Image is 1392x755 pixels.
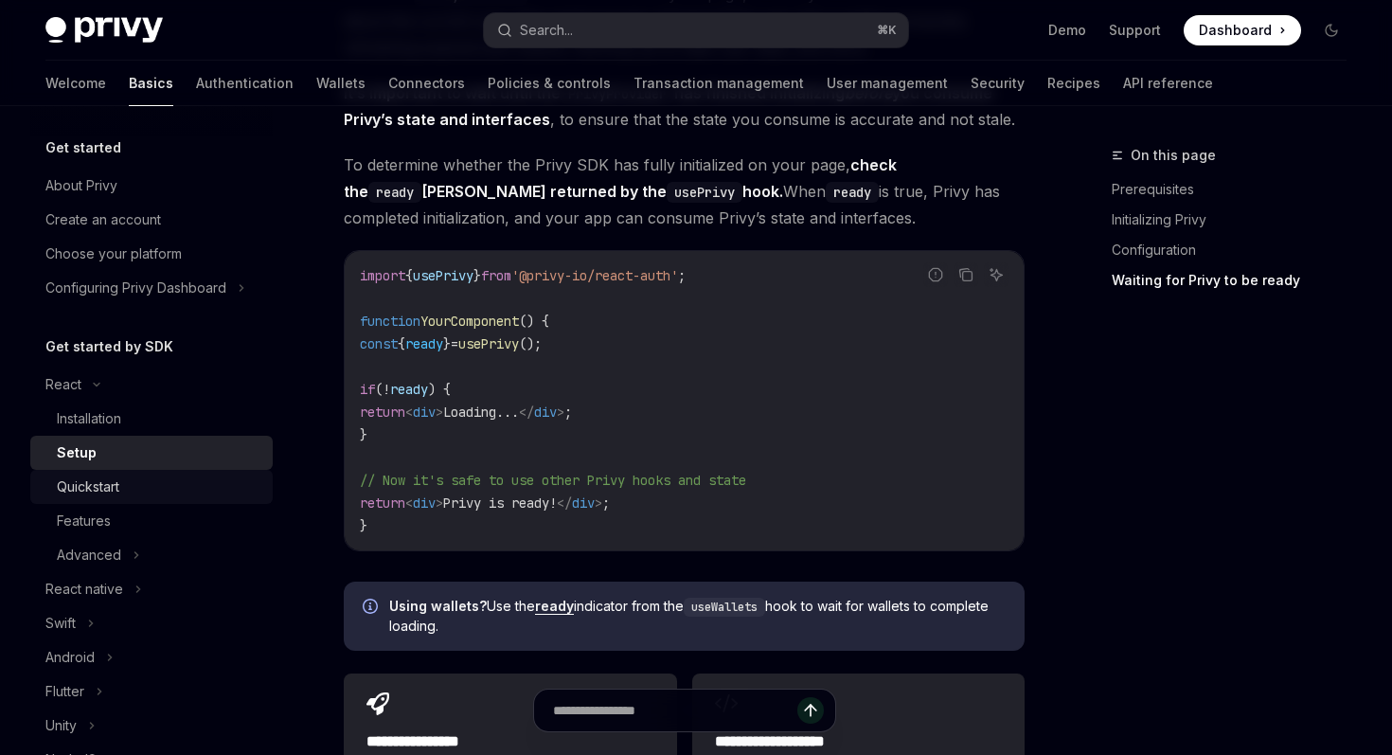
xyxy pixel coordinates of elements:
[360,313,420,330] span: function
[826,182,879,203] code: ready
[389,597,1006,636] span: Use the indicator from the hook to wait for wallets to complete loading.
[405,335,443,352] span: ready
[1048,21,1086,40] a: Demo
[45,612,76,635] div: Swift
[383,381,390,398] span: !
[1184,15,1301,45] a: Dashboard
[797,697,824,724] button: Send message
[45,335,173,358] h5: Get started by SDK
[1123,61,1213,106] a: API reference
[360,335,398,352] span: const
[684,598,765,617] code: useWallets
[877,23,897,38] span: ⌘ K
[634,61,804,106] a: Transaction management
[535,598,574,615] a: ready
[564,404,572,421] span: ;
[413,404,436,421] span: div
[30,203,273,237] a: Create an account
[45,714,77,737] div: Unity
[1112,265,1362,296] a: Waiting for Privy to be ready
[1199,21,1272,40] span: Dashboard
[451,335,458,352] span: =
[368,182,421,203] code: ready
[363,599,382,618] svg: Info
[1112,205,1362,235] a: Initializing Privy
[45,174,117,197] div: About Privy
[45,277,226,299] div: Configuring Privy Dashboard
[45,208,161,231] div: Create an account
[30,237,273,271] a: Choose your platform
[57,476,119,498] div: Quickstart
[57,510,111,532] div: Features
[390,381,428,398] span: ready
[481,267,511,284] span: from
[484,13,907,47] button: Search...⌘K
[57,407,121,430] div: Installation
[413,494,436,512] span: div
[360,517,367,534] span: }
[667,182,742,203] code: usePrivy
[129,61,173,106] a: Basics
[30,504,273,538] a: Features
[45,373,81,396] div: React
[443,335,451,352] span: }
[1316,15,1347,45] button: Toggle dark mode
[388,61,465,106] a: Connectors
[405,267,413,284] span: {
[405,404,413,421] span: <
[45,646,95,669] div: Android
[57,544,121,566] div: Advanced
[443,494,557,512] span: Privy is ready!
[196,61,294,106] a: Authentication
[360,472,746,489] span: // Now it's safe to use other Privy hooks and state
[360,381,375,398] span: if
[360,267,405,284] span: import
[45,578,123,601] div: React native
[1112,235,1362,265] a: Configuration
[519,404,534,421] span: </
[827,61,948,106] a: User management
[572,494,595,512] span: div
[57,441,97,464] div: Setup
[428,381,451,398] span: ) {
[405,494,413,512] span: <
[923,262,948,287] button: Report incorrect code
[557,494,572,512] span: </
[458,335,519,352] span: usePrivy
[678,267,686,284] span: ;
[360,426,367,443] span: }
[420,313,519,330] span: YourComponent
[360,404,405,421] span: return
[954,262,978,287] button: Copy the contents from the code block
[45,17,163,44] img: dark logo
[30,436,273,470] a: Setup
[398,335,405,352] span: {
[1131,144,1216,167] span: On this page
[1112,174,1362,205] a: Prerequisites
[984,262,1008,287] button: Ask AI
[436,404,443,421] span: >
[436,494,443,512] span: >
[602,494,610,512] span: ;
[45,136,121,159] h5: Get started
[344,152,1025,231] span: To determine whether the Privy SDK has fully initialized on your page, When is true, Privy has co...
[389,598,487,614] strong: Using wallets?
[30,169,273,203] a: About Privy
[360,494,405,512] span: return
[971,61,1025,106] a: Security
[344,80,1025,133] span: , to ensure that the state you consume is accurate and not stale.
[45,243,182,265] div: Choose your platform
[1047,61,1100,106] a: Recipes
[488,61,611,106] a: Policies & controls
[519,313,549,330] span: () {
[30,402,273,436] a: Installation
[595,494,602,512] span: >
[375,381,383,398] span: (
[473,267,481,284] span: }
[45,680,84,703] div: Flutter
[443,404,519,421] span: Loading...
[511,267,678,284] span: '@privy-io/react-auth'
[520,19,573,42] div: Search...
[534,404,557,421] span: div
[45,61,106,106] a: Welcome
